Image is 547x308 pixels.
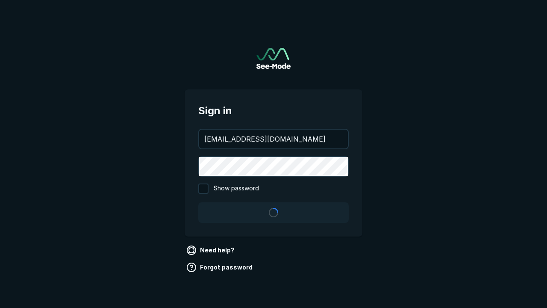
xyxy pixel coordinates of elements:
img: See-Mode Logo [256,48,291,69]
span: Sign in [198,103,349,118]
a: Need help? [185,243,238,257]
a: Forgot password [185,261,256,274]
span: Show password [214,184,259,194]
a: Go to sign in [256,48,291,69]
input: your@email.com [199,130,348,148]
